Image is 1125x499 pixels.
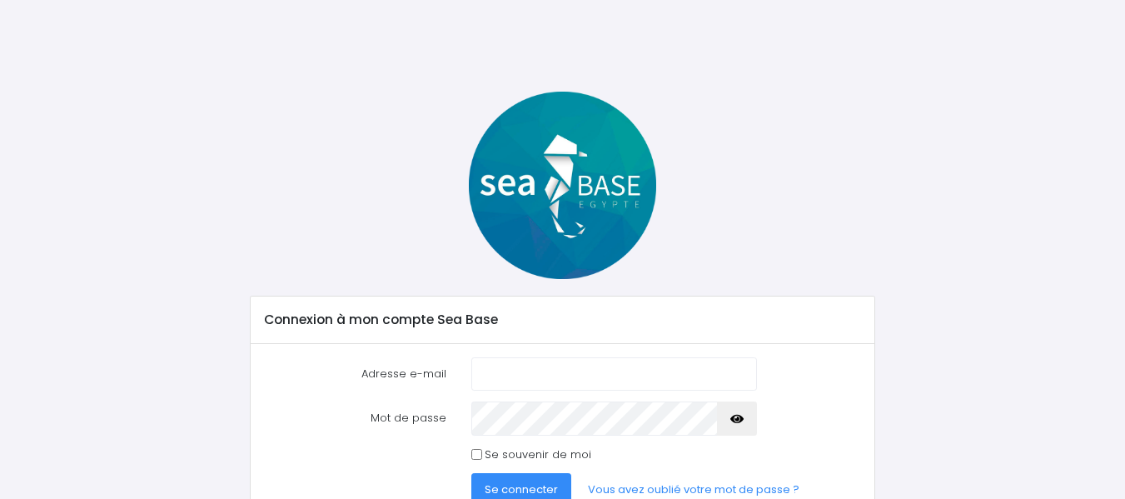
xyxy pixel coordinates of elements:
[485,447,591,463] label: Se souvenir de moi
[251,402,459,435] label: Mot de passe
[251,297,874,343] div: Connexion à mon compte Sea Base
[485,482,558,497] span: Se connecter
[251,357,459,391] label: Adresse e-mail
